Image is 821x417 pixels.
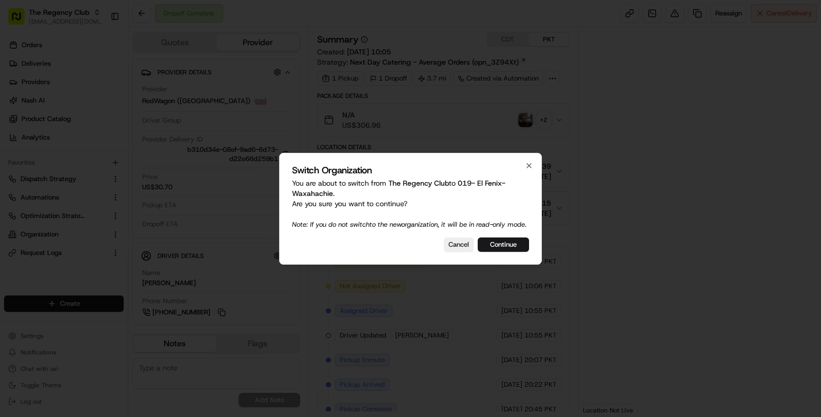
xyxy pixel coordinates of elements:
[444,237,474,252] button: Cancel
[388,178,449,188] span: The Regency Club
[478,237,529,252] button: Continue
[292,166,529,175] h2: Switch Organization
[292,178,529,229] p: You are about to switch from to . Are you sure you want to continue?
[292,220,526,229] span: Note: If you do not switch to the new organization, it will be in read-only mode.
